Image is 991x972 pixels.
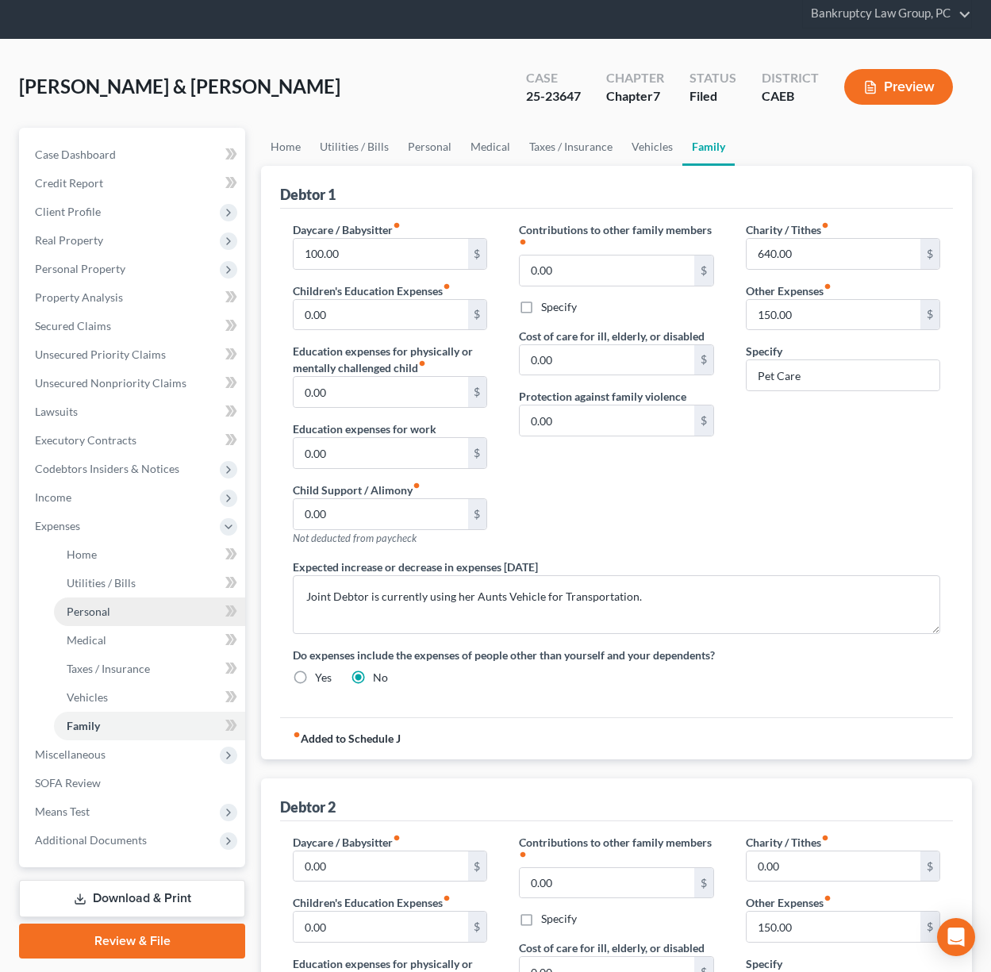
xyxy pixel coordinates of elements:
span: Not deducted from paycheck [293,532,417,544]
a: Taxes / Insurance [520,128,622,166]
label: Expected increase or decrease in expenses [DATE] [293,559,538,575]
div: $ [468,499,487,529]
input: -- [520,345,693,375]
input: -- [294,239,467,269]
div: $ [468,300,487,330]
input: -- [294,851,467,882]
label: Specify [541,299,577,315]
a: Secured Claims [22,312,245,340]
label: Yes [315,670,332,686]
input: -- [747,300,920,330]
input: -- [294,499,467,529]
strong: Added to Schedule J [293,731,401,747]
a: Credit Report [22,169,245,198]
label: No [373,670,388,686]
div: $ [468,912,487,942]
label: Contributions to other family members [519,221,713,255]
span: Codebtors Insiders & Notices [35,462,179,475]
div: $ [468,239,487,269]
input: -- [747,851,920,882]
span: [PERSON_NAME] & [PERSON_NAME] [19,75,340,98]
div: $ [468,438,487,468]
label: Children's Education Expenses [293,282,451,299]
input: -- [294,912,467,942]
span: Vehicles [67,690,108,704]
span: Home [67,547,97,561]
i: fiber_manual_record [519,238,527,246]
span: 7 [653,88,660,103]
label: Children's Education Expenses [293,894,451,911]
div: Filed [689,87,736,106]
label: Cost of care for ill, elderly, or disabled [519,939,705,956]
label: Do expenses include the expenses of people other than yourself and your dependents? [293,647,940,663]
input: Specify... [747,360,939,390]
input: -- [747,239,920,269]
a: Home [261,128,310,166]
div: Case [526,69,581,87]
label: Other Expenses [746,282,832,299]
div: Chapter [606,87,664,106]
label: Charity / Tithes [746,834,829,851]
button: Preview [844,69,953,105]
div: $ [920,912,939,942]
div: $ [920,851,939,882]
span: Taxes / Insurance [67,662,150,675]
span: Utilities / Bills [67,576,136,590]
i: fiber_manual_record [824,282,832,290]
span: Real Property [35,233,103,247]
div: Status [689,69,736,87]
a: Case Dashboard [22,140,245,169]
span: Unsecured Nonpriority Claims [35,376,186,390]
div: $ [920,300,939,330]
label: Charity / Tithes [746,221,829,238]
i: fiber_manual_record [824,894,832,902]
label: Child Support / Alimony [293,482,421,498]
span: Property Analysis [35,290,123,304]
label: Education expenses for physically or mentally challenged child [293,343,487,376]
input: -- [520,405,693,436]
span: Means Test [35,805,90,818]
div: Chapter [606,69,664,87]
i: fiber_manual_record [293,731,301,739]
span: Personal Property [35,262,125,275]
div: Open Intercom Messenger [937,918,975,956]
a: Personal [398,128,461,166]
input: -- [520,255,693,286]
label: Specify [541,911,577,927]
span: Lawsuits [35,405,78,418]
label: Daycare / Babysitter [293,221,401,238]
a: Personal [54,597,245,626]
div: $ [694,868,713,898]
div: CAEB [762,87,819,106]
a: Medical [54,626,245,655]
a: SOFA Review [22,769,245,797]
div: $ [694,255,713,286]
span: Secured Claims [35,319,111,332]
div: 25-23647 [526,87,581,106]
input: -- [294,377,467,407]
label: Other Expenses [746,894,832,911]
input: -- [520,868,693,898]
i: fiber_manual_record [418,359,426,367]
a: Taxes / Insurance [54,655,245,683]
i: fiber_manual_record [443,894,451,902]
label: Protection against family violence [519,388,686,405]
span: Expenses [35,519,80,532]
a: Utilities / Bills [54,569,245,597]
i: fiber_manual_record [393,221,401,229]
i: fiber_manual_record [393,834,401,842]
span: Additional Documents [35,833,147,847]
i: fiber_manual_record [821,221,829,229]
a: Home [54,540,245,569]
a: Unsecured Priority Claims [22,340,245,369]
a: Vehicles [622,128,682,166]
div: $ [468,377,487,407]
a: Unsecured Nonpriority Claims [22,369,245,398]
div: Debtor 2 [280,797,336,816]
div: $ [920,239,939,269]
a: Review & File [19,924,245,959]
span: SOFA Review [35,776,101,790]
span: Medical [67,633,106,647]
label: Cost of care for ill, elderly, or disabled [519,328,705,344]
a: Lawsuits [22,398,245,426]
